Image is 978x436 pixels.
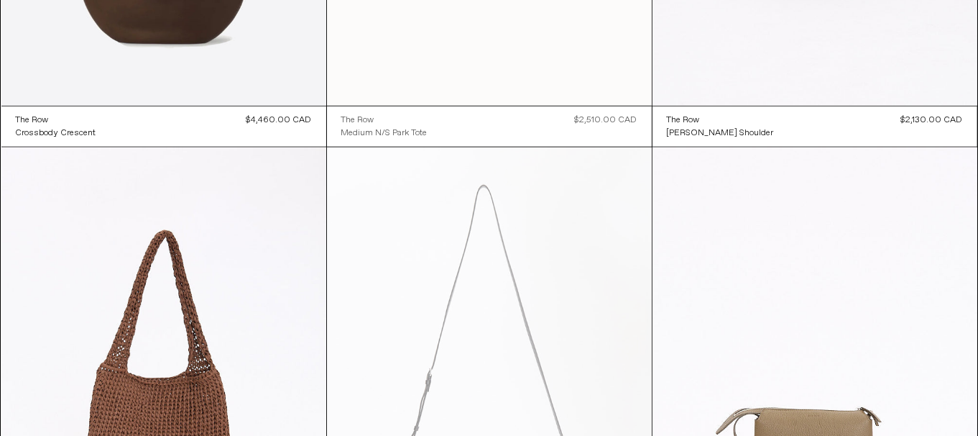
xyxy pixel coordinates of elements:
[341,127,428,140] div: Medium N/S Park Tote
[16,114,49,127] div: The Row
[667,114,774,127] a: The Row
[16,114,96,127] a: The Row
[667,127,774,140] div: [PERSON_NAME] Shoulder
[575,114,637,127] div: $2,510.00 CAD
[341,114,374,127] div: The Row
[16,127,96,140] a: Crossbody Crescent
[246,114,312,127] div: $4,460.00 CAD
[667,127,774,140] a: [PERSON_NAME] Shoulder
[901,114,963,127] div: $2,130.00 CAD
[667,114,700,127] div: The Row
[341,127,428,140] a: Medium N/S Park Tote
[16,127,96,140] div: Crossbody Crescent
[341,114,428,127] a: The Row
